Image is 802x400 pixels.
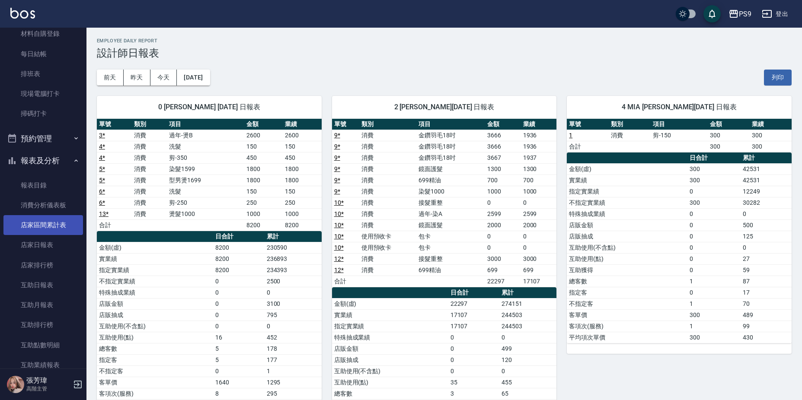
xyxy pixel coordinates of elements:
[651,130,708,141] td: 剪-150
[750,130,792,141] td: 300
[265,321,322,332] td: 0
[332,321,448,332] td: 指定實業績
[244,197,283,208] td: 250
[332,332,448,343] td: 特殊抽成業績
[167,163,244,175] td: 染髮1599
[265,354,322,365] td: 177
[521,219,557,231] td: 2000
[708,141,750,152] td: 300
[703,5,721,22] button: save
[521,231,557,242] td: 0
[244,141,283,152] td: 150
[687,298,741,309] td: 1
[567,219,687,231] td: 店販金額
[283,119,321,130] th: 業績
[416,253,485,264] td: 接髮重整
[741,276,792,287] td: 87
[567,152,792,343] table: a dense table
[687,208,741,219] td: 0
[167,197,244,208] td: 剪-250
[416,231,485,242] td: 包卡
[567,231,687,242] td: 店販抽成
[26,385,70,393] p: 高階主管
[521,130,557,141] td: 1936
[567,197,687,208] td: 不指定實業績
[359,141,416,152] td: 消費
[97,354,213,365] td: 指定客
[448,309,500,321] td: 17107
[3,104,83,124] a: 掃碼打卡
[97,365,213,377] td: 不指定客
[499,321,556,332] td: 244503
[741,264,792,276] td: 59
[244,208,283,219] td: 1000
[97,242,213,253] td: 金額(虛)
[213,264,265,276] td: 8200
[485,253,521,264] td: 3000
[10,8,35,19] img: Logo
[758,6,792,22] button: 登出
[485,231,521,242] td: 0
[283,141,321,152] td: 150
[332,119,359,130] th: 單號
[741,186,792,197] td: 12249
[687,321,741,332] td: 1
[132,175,167,186] td: 消費
[741,321,792,332] td: 99
[485,219,521,231] td: 2000
[741,197,792,208] td: 30282
[359,175,416,186] td: 消費
[499,377,556,388] td: 455
[499,309,556,321] td: 244503
[213,354,265,365] td: 5
[265,264,322,276] td: 234393
[167,152,244,163] td: 剪-350
[332,309,448,321] td: 實業績
[97,332,213,343] td: 互助使用(點)
[416,163,485,175] td: 鏡面護髮
[687,287,741,298] td: 0
[213,332,265,343] td: 16
[499,287,556,298] th: 累計
[764,70,792,86] button: 列印
[132,152,167,163] td: 消費
[3,64,83,84] a: 排班表
[265,276,322,287] td: 2500
[244,130,283,141] td: 2600
[213,276,265,287] td: 0
[265,242,322,253] td: 230590
[359,119,416,130] th: 類別
[521,186,557,197] td: 1000
[416,219,485,231] td: 鏡面護髮
[567,119,792,152] table: a dense table
[708,130,750,141] td: 300
[499,298,556,309] td: 274151
[521,197,557,208] td: 0
[609,130,651,141] td: 消費
[26,376,70,385] h5: 張芳瑋
[708,119,750,130] th: 金額
[567,163,687,175] td: 金額(虛)
[741,332,792,343] td: 430
[741,208,792,219] td: 0
[97,38,792,44] h2: Employee Daily Report
[485,264,521,276] td: 699
[3,149,83,172] button: 報表及分析
[213,365,265,377] td: 0
[124,70,150,86] button: 昨天
[725,5,755,23] button: PS9
[332,343,448,354] td: 店販金額
[132,130,167,141] td: 消費
[150,70,177,86] button: 今天
[265,332,322,343] td: 452
[359,130,416,141] td: 消費
[448,388,500,399] td: 3
[416,186,485,197] td: 染髮1000
[213,287,265,298] td: 0
[3,315,83,335] a: 互助排行榜
[567,321,687,332] td: 客項次(服務)
[283,152,321,163] td: 450
[567,264,687,276] td: 互助獲得
[283,163,321,175] td: 1800
[359,186,416,197] td: 消費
